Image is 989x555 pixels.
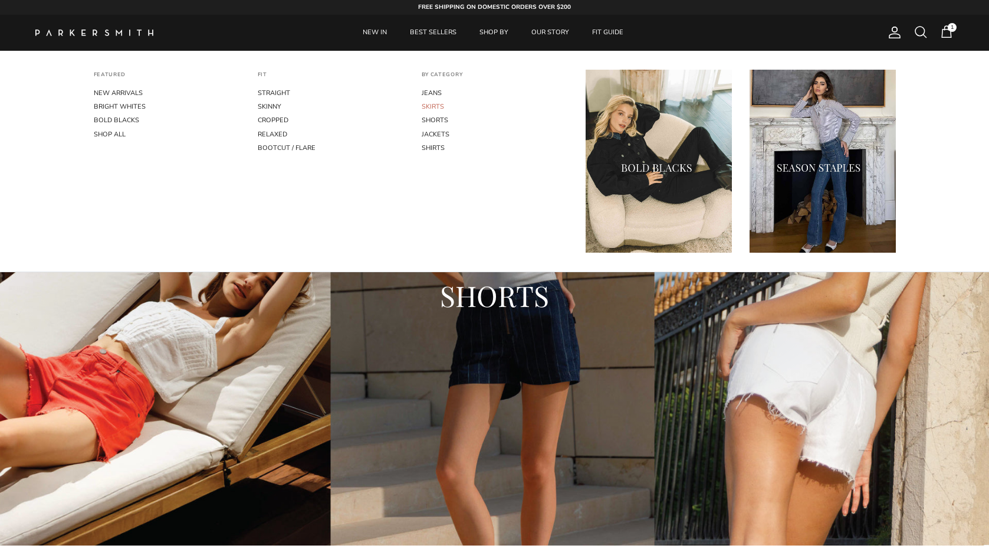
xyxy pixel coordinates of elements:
[948,23,957,32] span: 1
[418,3,571,11] strong: FREE SHIPPING ON DOMESTIC ORDERS OVER $200
[581,15,634,51] a: FIT GUIDE
[258,141,404,155] a: BOOTCUT / FLARE
[399,15,467,51] a: BEST SELLERS
[258,128,404,141] a: RELAXED
[883,25,902,40] a: Account
[94,86,240,100] a: NEW ARRIVALS
[521,15,580,51] a: OUR STORY
[258,86,404,100] a: STRAIGHT
[258,100,404,113] a: SKINNY
[94,100,240,113] a: BRIGHT WHITES
[422,128,568,141] a: JACKETS
[94,113,240,127] a: BOLD BLACKS
[176,15,811,51] div: Primary
[35,30,153,36] img: Parker Smith
[939,25,954,40] a: 1
[258,71,267,87] a: FIT
[422,86,568,100] a: JEANS
[469,15,519,51] a: SHOP BY
[422,141,568,155] a: SHIRTS
[422,100,568,113] a: SKIRTS
[258,113,404,127] a: CROPPED
[352,15,397,51] a: NEW IN
[94,71,126,87] a: FEATURED
[254,277,735,314] h2: SHORTS
[94,128,240,141] a: SHOP ALL
[422,113,568,127] a: SHORTS
[422,71,463,87] a: BY CATEGORY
